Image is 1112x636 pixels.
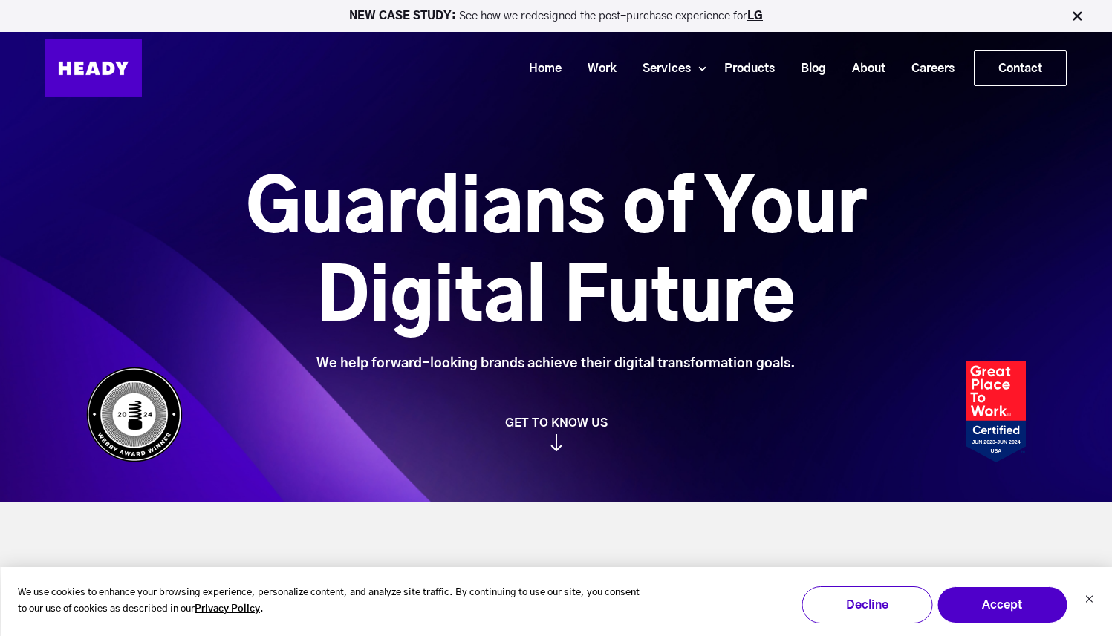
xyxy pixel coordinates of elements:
[569,55,624,82] a: Work
[45,39,142,97] img: Heady_Logo_Web-01 (1)
[966,361,1026,462] img: Heady_2023_Certification_Badge
[79,416,1033,451] a: GET TO KNOW US
[1070,9,1085,24] img: Close Bar
[349,10,459,22] strong: NEW CASE STUDY:
[747,10,763,22] a: LG
[157,50,1067,86] div: Navigation Menu
[893,55,962,82] a: Careers
[163,165,949,344] h1: Guardians of Your Digital Future
[937,586,1067,623] button: Accept
[975,51,1066,85] a: Contact
[510,55,569,82] a: Home
[1085,593,1093,609] button: Dismiss cookie banner
[624,55,698,82] a: Services
[782,55,833,82] a: Blog
[86,367,183,462] img: Heady_WebbyAward_Winner-4
[163,355,949,372] div: We help forward-looking brands achieve their digital transformation goals.
[18,585,649,619] p: We use cookies to enhance your browsing experience, personalize content, and analyze site traffic...
[706,55,782,82] a: Products
[195,601,260,618] a: Privacy Policy
[7,10,1105,22] p: See how we redesigned the post-purchase experience for
[550,434,562,451] img: arrow_down
[833,55,893,82] a: About
[802,586,932,623] button: Decline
